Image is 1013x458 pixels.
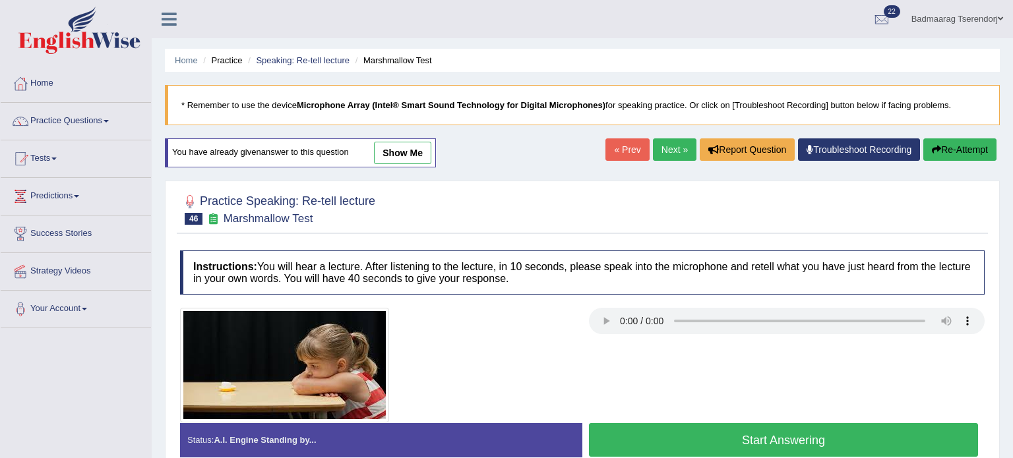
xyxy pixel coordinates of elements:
[175,55,198,65] a: Home
[206,213,220,225] small: Exam occurring question
[193,261,257,272] b: Instructions:
[352,54,432,67] li: Marshmallow Test
[214,435,316,445] strong: A.I. Engine Standing by...
[256,55,350,65] a: Speaking: Re-tell lecture
[165,138,436,167] div: You have already given answer to this question
[589,423,978,457] button: Start Answering
[700,138,795,161] button: Report Question
[180,423,582,457] div: Status:
[180,250,985,295] h4: You will hear a lecture. After listening to the lecture, in 10 seconds, please speak into the mic...
[200,54,242,67] li: Practice
[297,100,605,110] b: Microphone Array (Intel® Smart Sound Technology for Digital Microphones)
[1,103,151,136] a: Practice Questions
[165,85,1000,125] blockquote: * Remember to use the device for speaking practice. Or click on [Troubleshoot Recording] button b...
[374,142,431,164] a: show me
[1,291,151,324] a: Your Account
[1,215,151,248] a: Success Stories
[798,138,920,161] a: Troubleshoot Recording
[605,138,649,161] a: « Prev
[1,253,151,286] a: Strategy Videos
[653,138,696,161] a: Next »
[923,138,997,161] button: Re-Attempt
[1,140,151,173] a: Tests
[1,178,151,211] a: Predictions
[185,213,202,225] span: 46
[884,5,900,18] span: 22
[224,212,313,225] small: Marshmallow Test
[180,192,375,225] h2: Practice Speaking: Re-tell lecture
[1,65,151,98] a: Home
